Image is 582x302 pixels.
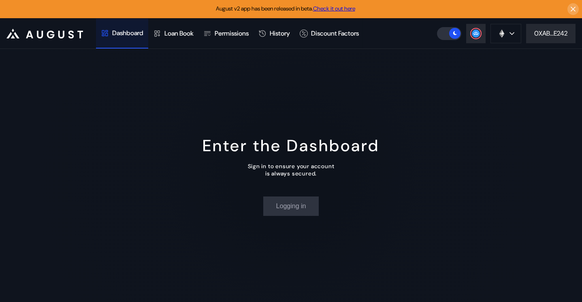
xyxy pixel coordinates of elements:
div: Dashboard [112,29,143,37]
div: Discount Factors [311,29,359,38]
a: Discount Factors [295,19,364,49]
a: Dashboard [96,19,148,49]
a: Check it out here [313,5,355,12]
button: 0XAB...E242 [526,24,576,43]
div: 0XAB...E242 [534,29,567,38]
a: Permissions [198,19,254,49]
a: History [254,19,295,49]
button: chain logo [490,24,521,43]
button: Logging in [263,196,319,216]
a: Loan Book [148,19,198,49]
div: Loan Book [164,29,194,38]
div: History [270,29,290,38]
div: Enter the Dashboard [203,135,379,156]
span: August v2 app has been released in beta. [216,5,355,12]
div: Permissions [215,29,249,38]
div: Sign in to ensure your account is always secured. [248,163,335,177]
img: chain logo [497,29,506,38]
